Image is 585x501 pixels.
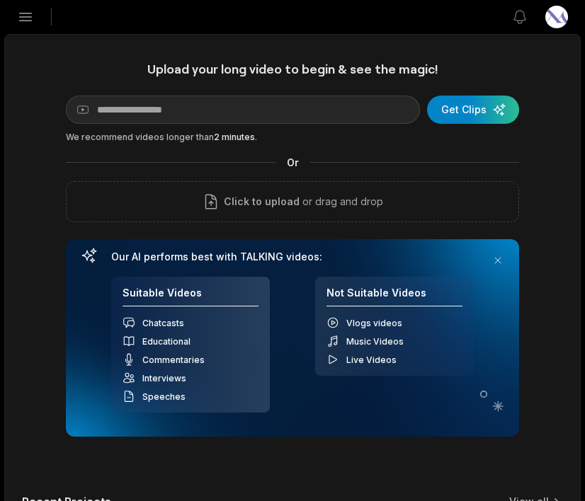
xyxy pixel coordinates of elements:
[66,131,519,144] div: We recommend videos longer than .
[142,391,186,402] span: Speeches
[224,193,300,210] span: Click to upload
[276,155,310,170] span: Or
[142,336,191,347] span: Educational
[346,355,397,365] span: Live Videos
[123,287,259,307] h4: Suitable Videos
[111,250,474,263] h3: Our AI performs best with TALKING videos:
[142,355,205,365] span: Commentaries
[214,132,255,142] span: 2 minutes
[326,287,462,307] h4: Not Suitable Videos
[427,96,519,124] button: Get Clips
[66,61,519,77] h1: Upload your long video to begin & see the magic!
[142,318,184,328] span: Chatcasts
[346,336,404,347] span: Music Videos
[300,193,383,210] p: or drag and drop
[346,318,402,328] span: Vlogs videos
[142,373,186,384] span: Interviews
